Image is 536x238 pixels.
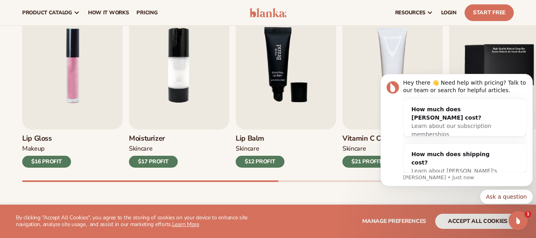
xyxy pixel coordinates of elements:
[525,211,531,217] span: 1
[22,145,44,153] div: MAKEUP
[465,4,514,21] a: Start Free
[342,145,366,153] div: Skincare
[22,134,71,143] h3: Lip Gloss
[129,134,178,143] h3: Moisturizer
[129,145,152,153] div: SKINCARE
[136,10,158,16] span: pricing
[395,10,425,16] span: resources
[236,145,259,153] div: SKINCARE
[236,134,284,143] h3: Lip Balm
[16,215,265,228] p: By clicking "Accept All Cookies", you agree to the storing of cookies on your device to enhance s...
[342,1,443,168] a: 4 / 9
[377,67,536,209] iframe: Intercom notifications message
[22,156,71,168] div: $16 PROFIT
[236,1,336,130] img: Shopify Image 7
[236,1,336,168] a: 3 / 9
[435,214,520,229] button: accept all cookies
[342,156,391,168] div: $21 PROFIT
[22,1,123,168] a: 1 / 9
[129,156,178,168] div: $17 PROFIT
[22,10,72,16] span: product catalog
[88,10,129,16] span: How It Works
[362,214,426,229] button: Manage preferences
[342,134,405,143] h3: Vitamin C Cleanser
[250,8,287,17] img: logo
[362,217,426,225] span: Manage preferences
[129,1,229,168] a: 2 / 9
[441,10,457,16] span: LOGIN
[172,221,199,228] a: Learn More
[509,211,528,230] iframe: Intercom live chat
[236,156,284,168] div: $12 PROFIT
